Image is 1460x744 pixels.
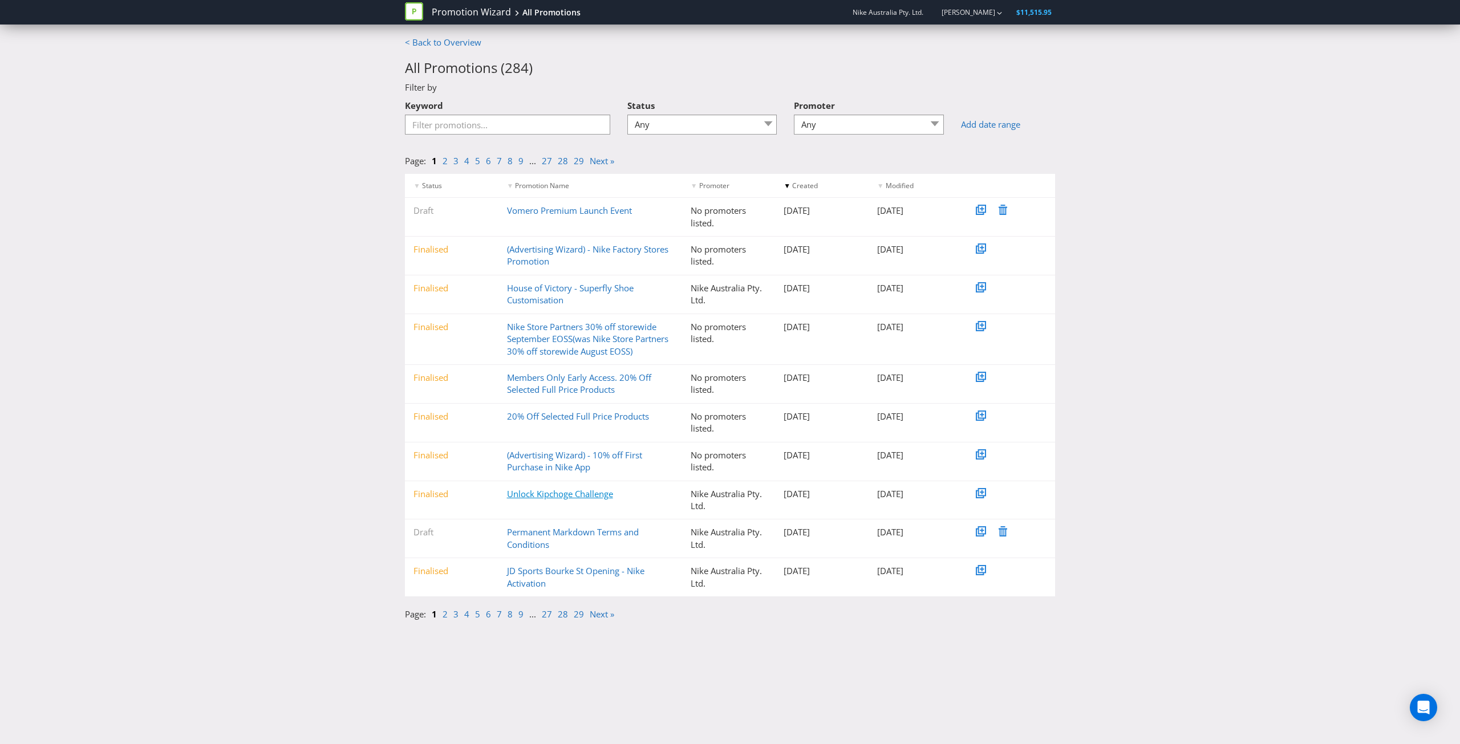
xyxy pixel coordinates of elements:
span: Page: [405,608,426,620]
div: [DATE] [775,449,869,461]
a: Members Only Early Access. 20% Off Selected Full Price Products [507,372,651,395]
span: Promoter [794,100,835,111]
div: Nike Australia Pty. Ltd. [682,526,776,551]
div: Draft [405,205,498,217]
div: Nike Australia Pty. Ltd. [682,488,776,513]
span: Status [627,100,655,111]
a: 9 [518,608,524,620]
a: Unlock Kipchoge Challenge [507,488,613,499]
a: 5 [475,155,480,166]
a: 7 [497,608,502,620]
a: 1 [432,155,437,166]
div: No promoters listed. [682,205,776,229]
span: ▼ [784,181,790,190]
a: JD Sports Bourke St Opening - Nike Activation [507,565,644,588]
div: Filter by [396,82,1064,93]
a: < Back to Overview [405,36,481,48]
a: 8 [508,155,513,166]
div: [DATE] [775,410,869,422]
div: [DATE] [869,243,962,255]
a: 6 [486,155,491,166]
div: [DATE] [775,243,869,255]
div: [DATE] [775,321,869,333]
div: Finalised [405,410,498,422]
div: Finalised [405,243,498,255]
div: [DATE] [775,372,869,384]
div: [DATE] [869,282,962,294]
a: 5 [475,608,480,620]
div: [DATE] [869,410,962,422]
a: 3 [453,608,459,620]
div: [DATE] [869,488,962,500]
div: [DATE] [775,565,869,577]
li: ... [529,155,542,167]
a: Promotion Wizard [432,6,511,19]
span: Promotion Name [515,181,569,190]
div: [DATE] [869,565,962,577]
span: Promoter [699,181,729,190]
span: All Promotions ( [405,58,505,77]
div: Finalised [405,282,498,294]
a: (Advertising Wizard) - 10% off First Purchase in Nike App [507,449,642,473]
div: Finalised [405,449,498,461]
a: 4 [464,155,469,166]
a: 9 [518,155,524,166]
li: ... [529,608,542,620]
span: 284 [505,58,529,77]
label: Keyword [405,94,443,112]
a: Vomero Premium Launch Event [507,205,632,216]
div: [DATE] [869,205,962,217]
div: [DATE] [869,372,962,384]
a: 1 [432,608,437,620]
div: Nike Australia Pty. Ltd. [682,565,776,589]
div: All Promotions [522,7,581,18]
a: 3 [453,155,459,166]
span: Nike Australia Pty. Ltd. [853,7,923,17]
a: 7 [497,155,502,166]
a: 28 [558,155,568,166]
a: (Advertising Wizard) - Nike Factory Stores Promotion [507,243,668,267]
div: [DATE] [869,449,962,461]
span: ▼ [877,181,884,190]
div: Finalised [405,321,498,333]
span: Created [792,181,818,190]
div: [DATE] [775,526,869,538]
a: Add date range [961,119,1055,131]
span: Page: [405,155,426,166]
div: Draft [405,526,498,538]
div: [DATE] [775,205,869,217]
a: [PERSON_NAME] [930,7,995,17]
span: ) [529,58,533,77]
a: 2 [443,155,448,166]
span: ▼ [507,181,514,190]
a: Next » [590,155,614,166]
a: House of Victory - Superfly Shoe Customisation [507,282,634,306]
div: Finalised [405,488,498,500]
span: Modified [886,181,914,190]
a: Nike Store Partners 30% off storewide September EOSS(was Nike Store Partners 30% off storewide Au... [507,321,668,357]
span: Status [422,181,442,190]
div: No promoters listed. [682,372,776,396]
a: 29 [574,155,584,166]
div: No promoters listed. [682,243,776,268]
div: [DATE] [869,526,962,538]
input: Filter promotions... [405,115,610,135]
div: No promoters listed. [682,410,776,435]
div: No promoters listed. [682,321,776,345]
span: ▼ [413,181,420,190]
a: 6 [486,608,491,620]
div: Open Intercom Messenger [1410,694,1437,721]
div: [DATE] [775,282,869,294]
a: 27 [542,155,552,166]
a: 4 [464,608,469,620]
span: $11,515.95 [1016,7,1052,17]
a: 2 [443,608,448,620]
a: 20% Off Selected Full Price Products [507,410,649,422]
a: 28 [558,608,568,620]
a: Permanent Markdown Terms and Conditions [507,526,639,550]
span: ▼ [691,181,697,190]
a: 29 [574,608,584,620]
a: 8 [508,608,513,620]
div: Finalised [405,565,498,577]
div: [DATE] [775,488,869,500]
